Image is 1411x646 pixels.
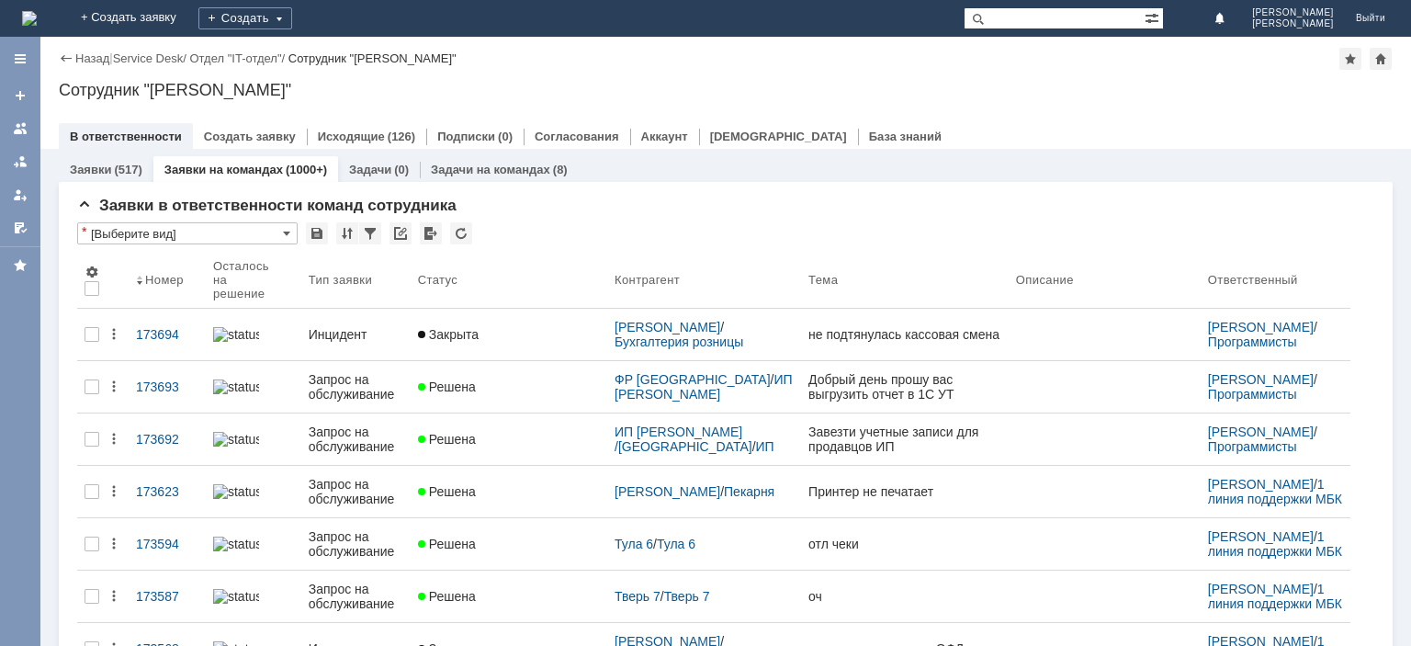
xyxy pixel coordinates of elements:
[164,163,283,176] a: Заявки на командах
[213,327,259,342] img: statusbar-100 (1).png
[808,589,1001,604] div: оч
[206,316,301,353] a: statusbar-100 (1).png
[114,163,141,176] div: (517)
[206,526,301,562] a: statusbar-100 (1).png
[129,368,206,405] a: 173693
[615,372,796,416] a: ИП [PERSON_NAME] [PERSON_NAME]
[213,259,279,300] div: Осталось на решение
[411,252,607,309] th: Статус
[418,589,476,604] span: Решена
[1208,529,1314,544] a: [PERSON_NAME]
[301,414,411,465] a: Запрос на обслуживание
[107,327,121,342] div: Действия
[801,473,1009,510] a: Принтер не печатает
[418,273,457,287] div: Статус
[6,180,35,210] a: Мои заявки
[615,320,720,334] a: [PERSON_NAME]
[107,537,121,551] div: Действия
[808,327,1001,342] div: не подтянулась кассовая смена
[1208,582,1342,611] a: 1 линия поддержки МБК
[1016,273,1075,287] div: Описание
[129,252,206,309] th: Номер
[418,484,476,499] span: Решена
[615,589,794,604] div: /
[306,222,328,244] div: Сохранить вид
[808,537,1001,551] div: отл чеки
[107,589,121,604] div: Действия
[336,222,358,244] div: Сортировка...
[309,372,403,402] div: Запрос на обслуживание
[388,130,415,143] div: (126)
[77,197,457,214] span: Заявки в ответственности команд сотрудника
[107,432,121,447] div: Действия
[1208,529,1343,559] div: /
[498,130,513,143] div: (0)
[808,273,838,287] div: Тема
[136,432,198,447] div: 173692
[136,484,198,499] div: 173623
[1208,582,1343,611] div: /
[801,361,1009,413] a: Добрый день прошу вас выгрузить отчет в 1С УТ Розница число и чек прилагаю.Магазин3
[641,130,688,143] a: Аккаунт
[1208,372,1314,387] a: [PERSON_NAME]
[808,372,1001,402] div: Добрый день прошу вас выгрузить отчет в 1С УТ Розница число и чек прилагаю.Магазин3
[206,473,301,510] a: statusbar-100 (1).png
[411,316,607,353] a: Закрыта
[418,432,476,447] span: Решена
[1208,425,1343,454] div: /
[213,484,259,499] img: statusbar-100 (1).png
[418,537,476,551] span: Решена
[615,484,794,499] div: /
[206,578,301,615] a: statusbar-100 (1).png
[301,571,411,622] a: Запрос на обслуживание
[615,320,794,349] div: /
[359,222,381,244] div: Фильтрация...
[411,421,607,458] a: Решена
[801,578,1009,615] a: оч
[204,130,296,143] a: Создать заявку
[1208,477,1314,492] a: [PERSON_NAME]
[22,11,37,26] a: Перейти на домашнюю страницу
[801,252,1009,309] th: Тема
[349,163,391,176] a: Задачи
[129,421,206,458] a: 173692
[664,589,710,604] a: Тверь 7
[286,163,327,176] div: (1000+)
[1208,320,1314,334] a: [PERSON_NAME]
[136,380,198,394] div: 173693
[6,147,35,176] a: Заявки в моей ответственности
[109,51,112,64] div: |
[318,130,385,143] a: Исходящие
[801,316,1009,353] a: не подтянулась кассовая смена
[615,537,653,551] a: Тула 6
[411,526,607,562] a: Решена
[418,327,479,342] span: Закрыта
[1208,477,1342,506] a: 1 линия поддержки МБК
[615,372,794,402] div: /
[6,213,35,243] a: Мои согласования
[198,7,292,29] div: Создать
[189,51,288,65] div: /
[82,225,86,238] div: Настройки списка отличаются от сохраненных в виде
[213,432,259,447] img: statusbar-100 (1).png
[309,529,403,559] div: Запрос на обслуживание
[1370,48,1392,70] div: Сделать домашней страницей
[437,130,495,143] a: Подписки
[70,163,111,176] a: Заявки
[808,425,1001,454] div: Завезти учетные записи для продавцов ИП [PERSON_NAME] МБК [GEOGRAPHIC_DATA]
[309,273,372,287] div: Тип заявки
[1208,334,1297,349] a: Программисты
[1208,582,1314,596] a: [PERSON_NAME]
[213,380,259,394] img: statusbar-100 (1).png
[213,537,259,551] img: statusbar-100 (1).png
[1208,372,1343,402] div: /
[1208,320,1343,349] div: /
[535,130,619,143] a: Согласования
[1145,8,1163,26] span: Расширенный поиск
[6,81,35,110] a: Создать заявку
[801,414,1009,465] a: Завезти учетные записи для продавцов ИП [PERSON_NAME] МБК [GEOGRAPHIC_DATA]
[85,265,99,279] span: Настройки
[301,518,411,570] a: Запрос на обслуживание
[70,130,182,143] a: В ответственности
[615,589,660,604] a: Тверь 7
